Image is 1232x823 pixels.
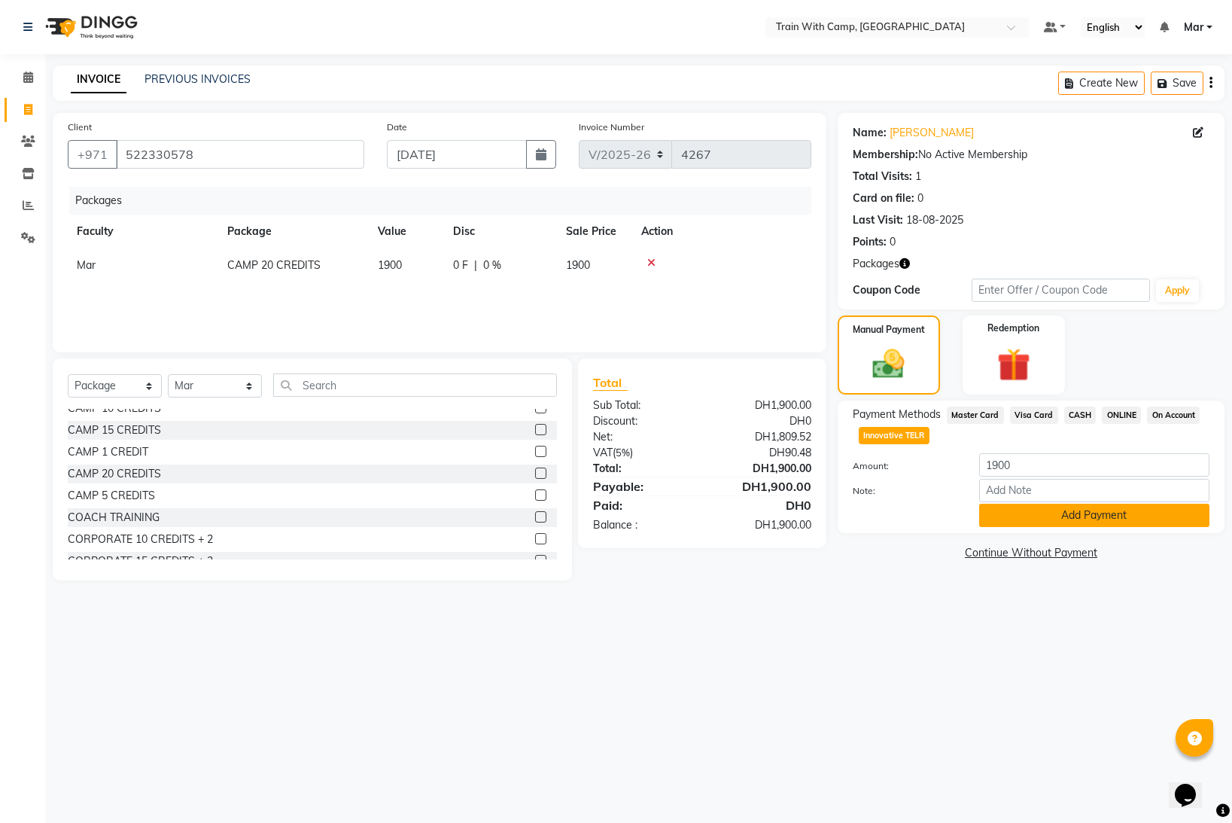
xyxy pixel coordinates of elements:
div: DH90.48 [702,445,823,461]
span: VAT [593,446,613,459]
div: Total: [582,461,702,477]
iframe: chat widget [1169,763,1217,808]
img: logo [38,6,141,48]
label: Manual Payment [853,323,925,337]
a: INVOICE [71,66,126,93]
a: PREVIOUS INVOICES [144,72,251,86]
div: 1 [915,169,921,184]
div: Points: [853,234,887,250]
div: CAMP 15 CREDITS [68,422,161,438]
div: DH0 [702,413,823,429]
div: DH1,900.00 [702,398,823,413]
div: ( ) [582,445,702,461]
label: Client [68,120,92,134]
th: Package [218,215,369,248]
th: Faculty [68,215,218,248]
label: Redemption [987,322,1039,335]
div: CORPORATE 10 CREDITS + 2 [68,532,213,547]
label: Invoice Number [579,120,644,134]
span: Mar [77,258,96,272]
th: Value [369,215,444,248]
a: [PERSON_NAME] [890,125,974,141]
div: DH1,900.00 [702,477,823,495]
div: DH0 [702,496,823,514]
div: 0 [890,234,896,250]
th: Action [632,215,811,248]
div: No Active Membership [853,147,1209,163]
span: Mar [1184,20,1203,35]
div: DH1,809.52 [702,429,823,445]
span: CASH [1064,407,1097,424]
button: Add Payment [979,504,1209,527]
div: CORPORATE 15 CREDITS + 3 [68,553,213,569]
label: Date [387,120,407,134]
button: Create New [1058,72,1145,95]
span: 1900 [378,258,402,272]
div: DH1,900.00 [702,461,823,477]
button: Save [1151,72,1203,95]
span: | [474,258,477,273]
div: Last Visit: [853,212,903,228]
span: ONLINE [1102,407,1141,424]
button: +971 [68,140,117,169]
span: 0 F [453,258,468,273]
span: 1900 [566,258,590,272]
span: On Account [1147,407,1200,424]
span: Packages [853,256,899,272]
input: Search [273,373,557,397]
input: Enter Offer / Coupon Code [972,279,1150,302]
img: _cash.svg [862,346,914,383]
div: Net: [582,429,702,445]
input: Add Note [979,479,1209,502]
div: DH1,900.00 [702,517,823,533]
div: Discount: [582,413,702,429]
input: Search by Name/Mobile/Email/Code [116,140,364,169]
div: Paid: [582,496,702,514]
th: Disc [444,215,557,248]
div: Total Visits: [853,169,912,184]
input: Amount [979,453,1209,477]
div: Packages [69,187,823,215]
span: 5% [616,447,630,459]
div: Membership: [853,147,918,163]
span: Payment Methods [853,407,941,422]
label: Note: [841,484,968,498]
div: Card on file: [853,191,914,206]
div: 18-08-2025 [906,212,963,228]
div: Balance : [582,517,702,533]
div: Payable: [582,477,702,495]
div: Name: [853,125,887,141]
label: Amount: [841,459,968,473]
th: Sale Price [557,215,632,248]
span: CAMP 20 CREDITS [227,258,321,272]
div: CAMP 1 CREDIT [68,444,148,460]
img: _gift.svg [987,344,1041,386]
span: Total [593,375,628,391]
div: 0 [917,191,923,206]
div: COACH TRAINING [68,510,160,526]
div: Sub Total: [582,398,702,413]
a: Continue Without Payment [841,545,1221,561]
span: Master Card [947,407,1004,424]
div: CAMP 5 CREDITS [68,488,155,504]
div: CAMP 20 CREDITS [68,466,161,482]
div: CAMP 10 CREDITS [68,401,161,416]
button: Apply [1156,279,1199,302]
span: Innovative TELR [859,427,929,444]
span: 0 % [483,258,501,273]
div: Coupon Code [853,282,972,298]
span: Visa Card [1010,407,1058,424]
